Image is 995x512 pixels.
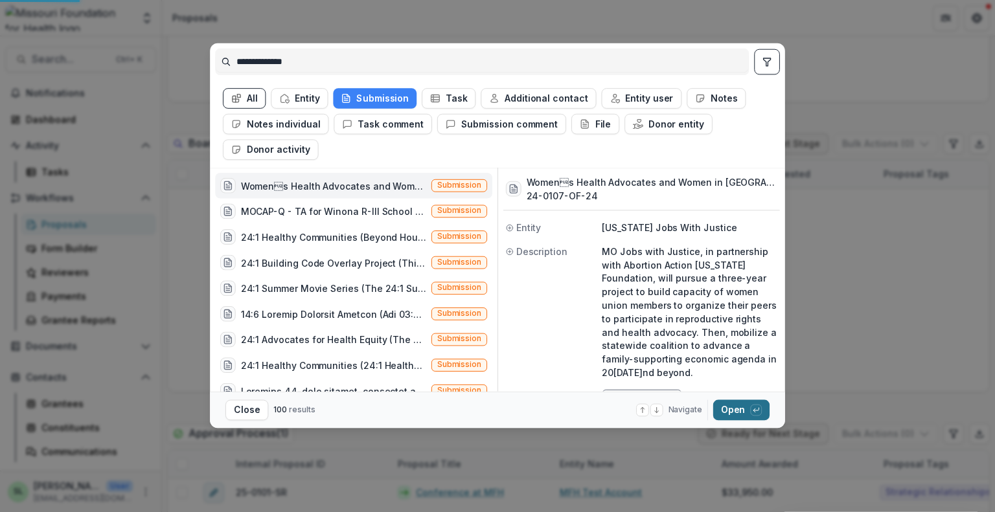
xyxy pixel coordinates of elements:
[333,88,417,109] button: Submission
[437,386,481,395] span: Submission
[669,405,703,416] span: Navigate
[516,390,566,403] span: Grant Type
[754,49,780,75] button: toggle filters
[271,88,328,109] button: Entity
[624,114,713,135] button: Donor entity
[241,205,426,218] div: MOCAP-Q - TA for Winona R-III School District - Farm to School (MOCAP-Q - TA for [GEOGRAPHIC_DATA...
[241,384,426,397] div: Loremips 44-dolo sitamet, consectet adipisc, elitseddoe tem incid utlabore et dolorem al enimadmi...
[527,175,777,189] h3: Womens Health Advocates and Women in [GEOGRAPHIC_DATA]: A New Partnership to Increase Health Equity
[289,405,315,415] span: results
[437,206,481,216] span: Submission
[241,307,426,320] div: 14:6 Loremip Dolorsit Ametcon (Adi 03:8 Elitsed Doeiusmo Tempori utla etdolo m aliquae adminimven...
[223,139,319,160] button: Donor activity
[481,88,596,109] button: Additional contact
[225,400,268,421] button: Close
[241,256,426,269] div: 24:1 Building Code Overlay Project (This Building Code Overlay project is a two-year, cross-secto...
[437,258,481,267] span: Submission
[602,221,777,234] p: [US_STATE] Jobs With Justice
[241,282,426,295] div: 24:1 Summer Movie Series (The 24:1 Summer Movie Series is a free monthly event that will build so...
[334,114,432,135] button: Task comment
[273,405,287,415] span: 100
[602,245,777,379] p: MO Jobs with Justice, in partnership with Abortion Action [US_STATE] Foundation, will pursue a th...
[422,88,475,109] button: Task
[437,284,481,293] span: Submission
[437,360,481,369] span: Submission
[241,179,426,192] div: Womens Health Advocates and Women in [GEOGRAPHIC_DATA]: A New Partnership to Increase Health Equ...
[241,359,426,372] div: 24:1 Healthy Communities (24:1 Healthy Communities is an initiative to reduce [MEDICAL_DATA] in t...
[713,400,770,421] button: Open
[516,245,567,258] span: Description
[437,181,481,190] span: Submission
[437,114,566,135] button: Submission comment
[437,309,481,318] span: Submission
[601,88,681,109] button: Entity user
[687,88,746,109] button: Notes
[241,230,426,244] div: 24:1 Healthy Communities (Beyond Housing requests funds to continue the 24:1 Healthy Communities ...
[571,114,619,135] button: File
[527,189,777,203] h3: 24-0107-OF-24
[223,114,328,135] button: Notes individual
[223,88,266,109] button: All
[241,333,426,346] div: 24:1 Advocates for Health Equity (The 24:1 Initiative in the Normandy Schools Collaborative bring...
[437,335,481,344] span: Submission
[437,232,481,241] span: Submission
[516,221,542,234] span: Entity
